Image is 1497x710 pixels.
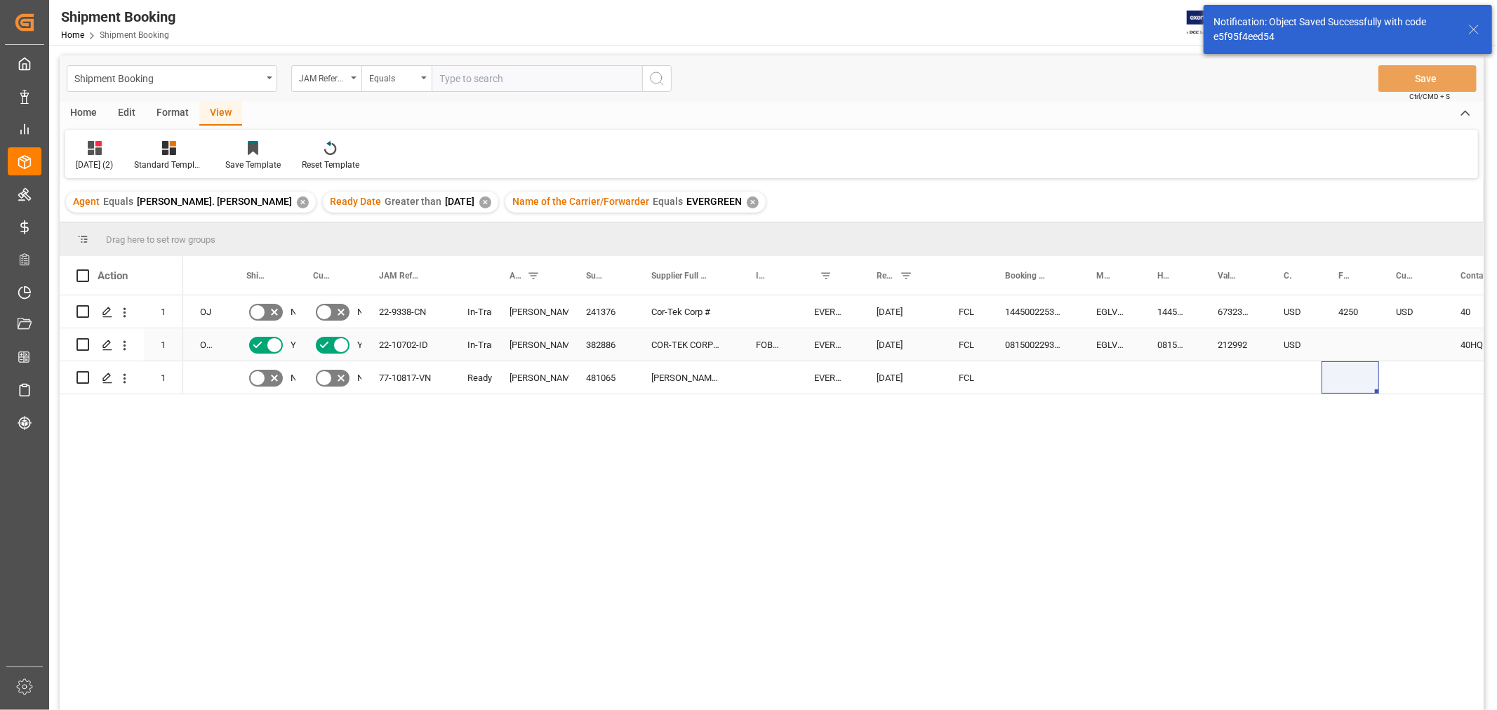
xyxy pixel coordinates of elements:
div: USD [1267,295,1322,328]
span: [DATE] [445,196,474,207]
div: ✕ [297,196,309,208]
img: Exertis%20JAM%20-%20Email%20Logo.jpg_1722504956.jpg [1187,11,1235,35]
div: Shipment Booking [74,69,262,86]
span: Customs documents sent to broker [313,271,333,281]
div: FCL [959,296,971,328]
div: Notification: Object Saved Successfully with code e5f95f4eed54 [1213,15,1455,44]
div: In-Transit [467,296,476,328]
div: [PERSON_NAME]. [PERSON_NAME] [510,329,552,361]
div: Action [98,269,128,282]
div: 144500225329 [988,295,1079,328]
div: Press SPACE to select this row. [60,361,183,394]
div: In-Transit [467,329,476,361]
div: FOB [GEOGRAPHIC_DATA] ID [739,328,797,361]
span: Value (1) [1218,271,1237,281]
span: JAM Reference Number [379,271,421,281]
span: Currency (freight quote) [1396,271,1414,281]
div: USD [1379,295,1444,328]
span: Agent [510,271,521,281]
span: [PERSON_NAME]. [PERSON_NAME] [137,196,292,207]
div: Standard Templates [134,159,204,171]
div: Edit [107,102,146,126]
div: Reset Template [302,159,359,171]
div: 081500229349 [988,328,1079,361]
span: Yes [357,329,373,361]
div: 22-10702-ID [362,328,451,361]
div: 1 [144,295,183,328]
button: open menu [361,65,432,92]
span: Incoterm [756,271,768,281]
div: View [199,102,242,126]
div: Home [60,102,107,126]
div: EVERGREEN [797,295,860,328]
span: Ctrl/CMD + S [1409,91,1450,102]
span: EVERGREEN [686,196,742,207]
div: ✕ [747,196,759,208]
div: 77-10817-VN [362,361,451,394]
span: Freight Quote [1338,271,1350,281]
div: FCL [959,362,971,394]
div: USD [1267,328,1322,361]
div: 1 [144,361,183,394]
div: 481065 [569,361,634,394]
span: No [357,296,368,328]
span: Ready Date [330,196,381,207]
div: [PERSON_NAME]. [PERSON_NAME] [510,296,552,328]
div: JAM Reference Number [299,69,347,85]
div: EVERGREEN [797,328,860,361]
div: Press SPACE to select this row. [60,295,183,328]
span: Drag here to set row groups [106,234,215,245]
div: [PERSON_NAME]. [PERSON_NAME] [510,362,552,394]
div: [DATE] [860,328,942,361]
input: Type to search [432,65,642,92]
div: 212992 [1201,328,1267,361]
span: No [357,362,368,394]
div: FCL [959,329,971,361]
span: Booking Number [1005,271,1050,281]
div: Save Template [225,159,281,171]
div: [DATE] [860,295,942,328]
span: Shipping instructions SENT [246,271,267,281]
div: 144500225329 [1140,295,1201,328]
span: Master [PERSON_NAME] of Lading Number [1096,271,1111,281]
a: Home [61,30,84,40]
button: Save [1378,65,1477,92]
button: open menu [67,65,277,92]
span: Yes [291,329,306,361]
div: 4250 [1322,295,1379,328]
div: OR,OJ [183,328,229,361]
div: EGLV144500225329 [1079,295,1140,328]
button: open menu [291,65,361,92]
span: Greater than [385,196,441,207]
span: Supplier Number [586,271,605,281]
span: Supplier Full Name [651,271,710,281]
span: Agent [73,196,100,207]
div: 1 [144,328,183,361]
div: Ready [467,362,476,394]
div: [PERSON_NAME] Amplification [GEOGRAPHIC_DATA] [634,361,739,394]
div: 22-9338-CN [362,295,451,328]
div: ✕ [479,196,491,208]
div: OJ [183,295,229,328]
span: Currency for Value (1) [1284,271,1292,281]
div: [DATE] (2) [76,159,113,171]
div: Press SPACE to select this row. [60,328,183,361]
span: Ready Date [877,271,894,281]
span: House Bill of Lading Number [1157,271,1171,281]
div: 081500229349 [1140,328,1201,361]
span: Equals [103,196,133,207]
div: 67323.42 [1201,295,1267,328]
div: 382886 [569,328,634,361]
div: COR-TEK CORPORATION - [GEOGRAPHIC_DATA] [634,328,739,361]
span: Name of the Carrier/Forwarder [512,196,649,207]
div: [DATE] [860,361,942,394]
div: Equals [369,69,417,85]
button: search button [642,65,672,92]
div: Format [146,102,199,126]
span: No [291,296,302,328]
div: EVERGREEN [797,361,860,394]
div: EGLV081500229349 [1079,328,1140,361]
div: Cor-Tek Corp # [634,295,739,328]
div: 241376 [569,295,634,328]
div: Shipment Booking [61,6,175,27]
